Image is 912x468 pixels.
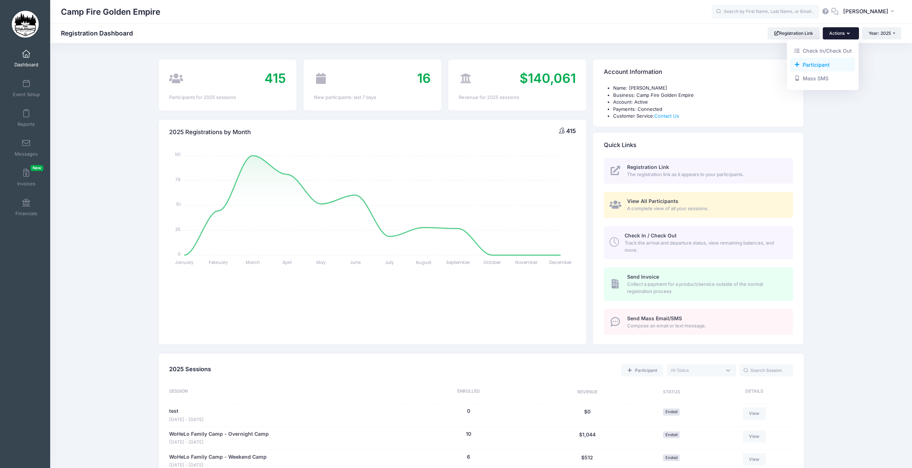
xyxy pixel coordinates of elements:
tspan: June [350,259,360,265]
li: Name: [PERSON_NAME] [613,85,793,92]
tspan: 25 [175,226,181,232]
a: Financials [9,195,43,220]
a: Contact Us [654,113,679,119]
tspan: 51 [176,201,181,207]
button: [PERSON_NAME] [839,4,901,20]
tspan: October [483,259,501,265]
tspan: July [385,259,394,265]
h4: Account Information [604,62,662,82]
span: Track the arrival and departure status, view remaining balances, and more. [625,240,785,254]
button: Year: 2025 [862,27,901,39]
div: Participants for 2025 sessions [169,94,286,101]
a: Messages [9,135,43,160]
h1: Camp Fire Golden Empire [61,4,160,20]
span: New [30,165,43,171]
a: Reports [9,105,43,131]
h1: Registration Dashboard [61,29,139,37]
a: Mass SMS [790,72,855,85]
li: Customer Service: [613,113,793,120]
tspan: 76 [175,176,181,182]
span: [PERSON_NAME] [843,8,888,15]
a: Check In/Check Out [790,44,855,58]
span: Financials [15,211,37,217]
tspan: November [515,259,538,265]
span: Check In / Check Out [625,232,677,238]
a: Add a new manual registration [621,364,663,377]
span: Registration Link [627,164,669,170]
input: Search Session [739,364,793,377]
span: Messages [15,151,38,157]
a: View [743,453,766,465]
span: Ended [663,408,680,415]
span: [DATE] - [DATE] [169,416,204,423]
a: Event Setup [9,76,43,101]
li: Payments: Connected [613,106,793,113]
button: Actions [823,27,859,39]
tspan: April [282,259,291,265]
span: 2025 Sessions [169,365,211,373]
div: Status [631,388,712,397]
li: Account: Active [613,99,793,106]
span: Ended [663,431,680,438]
div: Actions [787,39,859,90]
a: Add a new manual registration [790,58,855,71]
tspan: September [446,259,470,265]
div: Enrolled [394,388,544,397]
span: Reports [18,121,35,127]
span: Ended [663,454,680,461]
a: Registration Link The registration link as it appears to your participants. [604,158,793,184]
tspan: March [245,259,259,265]
span: Collect a payment for a product/service outside of the normal registration process [627,281,785,295]
tspan: January [175,259,194,265]
a: WoHeLo Family Camp - Overnight Camp [169,430,269,438]
a: Dashboard [9,46,43,71]
a: Registration Link [768,27,820,39]
span: Send Invoice [627,274,659,280]
div: Session [169,388,394,397]
a: test [169,407,178,415]
li: Business: Camp Fire Golden Empire [613,92,793,99]
a: Send Invoice Collect a payment for a product/service outside of the normal registration process [604,268,793,301]
a: WoHeLo Family Camp - Weekend Camp [169,453,267,461]
div: New participants: last 7 days [314,94,431,101]
span: Event Setup [13,91,40,98]
div: Revenue [544,388,631,397]
h4: 2025 Registrations by Month [169,122,251,142]
tspan: February [209,259,228,265]
textarea: Search [671,367,722,374]
span: Year: 2025 [869,30,891,36]
tspan: August [416,259,431,265]
tspan: 101 [175,151,181,157]
button: 6 [467,453,470,461]
span: View All Participants [627,198,678,204]
div: $1,044 [544,430,631,446]
span: Send Mass Email/SMS [627,315,682,321]
span: Dashboard [14,62,38,68]
span: 415 [264,70,286,86]
div: $0 [544,407,631,423]
a: View [743,430,766,443]
span: [DATE] - [DATE] [169,439,269,446]
a: View [743,407,766,420]
span: 16 [417,70,431,86]
span: A complete view of all your sessions. [627,205,785,212]
tspan: May [316,259,326,265]
button: 10 [466,430,471,438]
div: Details [712,388,793,397]
span: $140,061 [520,70,576,86]
span: The registration link as it appears to your participants. [627,171,785,178]
div: Revenue for 2025 sessions [459,94,576,101]
input: Search by First Name, Last Name, or Email... [712,5,819,19]
span: Invoices [17,181,35,187]
span: Compose an email or text message. [627,322,785,330]
span: 415 [566,127,576,134]
a: Send Mass Email/SMS Compose an email or text message. [604,309,793,335]
tspan: December [549,259,572,265]
button: 0 [467,407,470,415]
a: Check In / Check Out Track the arrival and departure status, view remaining balances, and more. [604,226,793,259]
a: View All Participants A complete view of all your sessions. [604,192,793,218]
img: Camp Fire Golden Empire [12,11,39,38]
a: InvoicesNew [9,165,43,190]
h4: Quick Links [604,135,636,155]
tspan: 0 [178,251,181,257]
